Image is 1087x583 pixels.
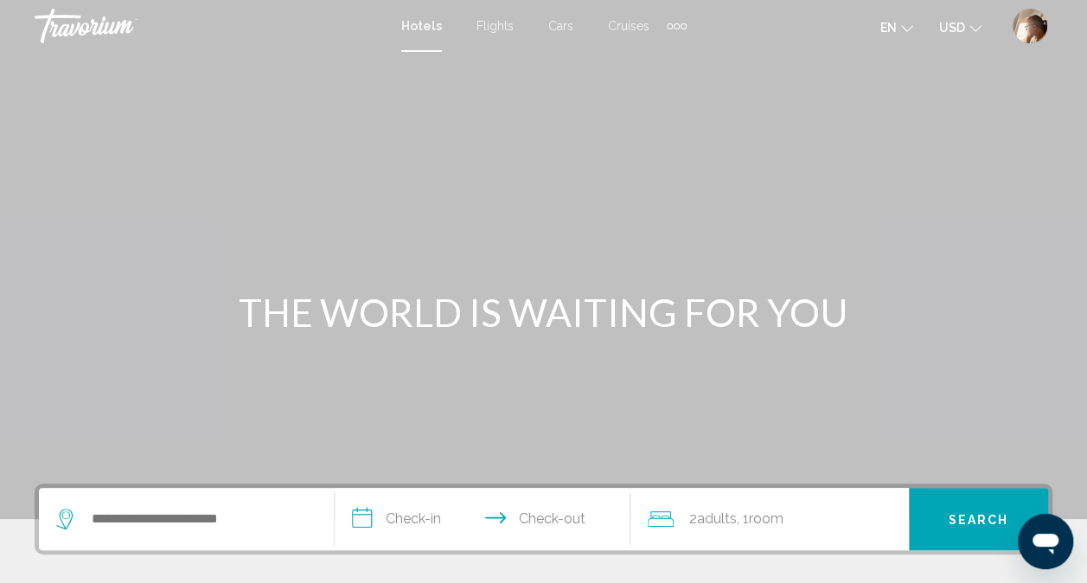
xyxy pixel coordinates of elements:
[335,488,630,550] button: Check in and out dates
[880,15,913,40] button: Change language
[608,19,649,33] a: Cruises
[1018,514,1073,569] iframe: Button to launch messaging window
[667,12,687,40] button: Extra navigation items
[401,19,442,33] a: Hotels
[939,21,965,35] span: USD
[949,513,1009,527] span: Search
[749,510,783,527] span: Room
[880,21,897,35] span: en
[1013,9,1047,43] img: Z
[697,510,737,527] span: Adults
[39,488,1048,550] div: Search widget
[939,15,981,40] button: Change currency
[630,488,909,550] button: Travelers: 2 adults, 0 children
[220,290,868,335] h1: THE WORLD IS WAITING FOR YOU
[35,9,384,43] a: Travorium
[737,507,783,531] span: , 1
[689,507,737,531] span: 2
[548,19,573,33] a: Cars
[476,19,514,33] a: Flights
[1007,8,1052,44] button: User Menu
[909,488,1048,550] button: Search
